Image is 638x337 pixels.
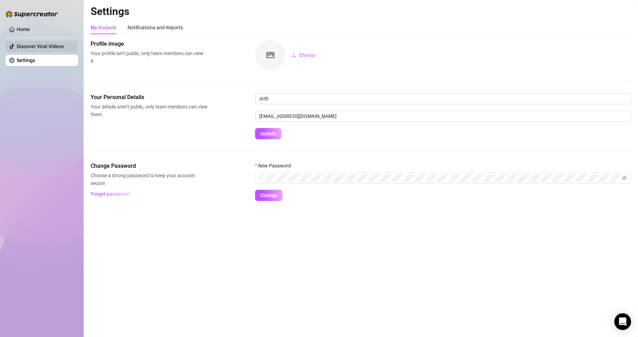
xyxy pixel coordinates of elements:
div: My Account [91,24,116,31]
div: Notifications and Reports [128,24,183,31]
button: Change [255,190,283,201]
span: Change [260,193,277,198]
span: upload [291,53,296,58]
span: Choose a strong password to keep your account secure. [91,172,208,187]
label: New Password [255,162,295,170]
button: Change [286,50,322,61]
a: Home [17,27,30,32]
button: Update [255,128,282,139]
input: Enter new email [255,111,631,122]
a: Discover Viral Videos [17,44,64,49]
h2: Settings [91,5,631,18]
input: Enter name [255,93,631,104]
span: Forgot password? [91,191,130,197]
img: logo-BBDzfeDw.svg [6,10,58,17]
a: Settings [17,58,35,63]
span: Your details aren’t public, only team members can view them. [91,103,208,118]
span: eye-invisible [622,175,627,180]
span: Profile image [91,40,208,48]
img: square-placeholder.png [255,40,285,70]
span: Change Password [91,162,208,170]
span: Update [260,131,276,136]
input: New Password [259,174,621,182]
button: Forgot password? [91,188,130,200]
span: Your Personal Details [91,93,208,102]
div: Open Intercom Messenger [614,313,631,330]
span: Your profile isn’t public, only team members can view it. [91,50,208,65]
span: Change [299,52,316,58]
